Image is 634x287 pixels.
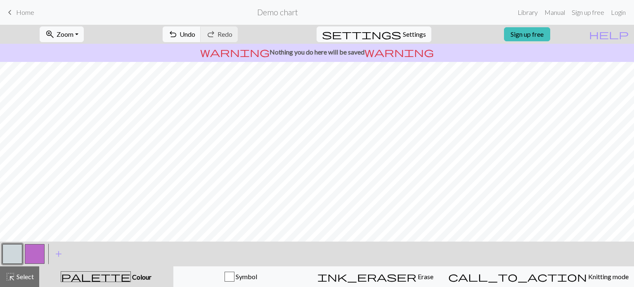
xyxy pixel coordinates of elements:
[45,28,55,40] span: zoom_in
[54,248,64,260] span: add
[163,26,201,42] button: Undo
[322,28,401,40] span: settings
[514,4,541,21] a: Library
[589,28,629,40] span: help
[587,273,629,280] span: Knitting mode
[234,273,257,280] span: Symbol
[608,4,629,21] a: Login
[308,266,443,287] button: Erase
[173,266,308,287] button: Symbol
[541,4,568,21] a: Manual
[364,46,434,58] span: warning
[15,273,34,280] span: Select
[57,30,73,38] span: Zoom
[257,7,298,17] h2: Demo chart
[5,5,34,19] a: Home
[168,28,178,40] span: undo
[403,29,426,39] span: Settings
[5,7,15,18] span: keyboard_arrow_left
[322,29,401,39] i: Settings
[16,8,34,16] span: Home
[568,4,608,21] a: Sign up free
[504,27,550,41] a: Sign up free
[448,271,587,282] span: call_to_action
[131,273,151,281] span: Colour
[317,26,431,42] button: SettingsSettings
[443,266,634,287] button: Knitting mode
[40,26,84,42] button: Zoom
[39,266,173,287] button: Colour
[180,30,195,38] span: Undo
[416,273,433,280] span: Erase
[3,47,631,57] p: Nothing you do here will be saved
[61,271,130,282] span: palette
[5,271,15,282] span: highlight_alt
[317,271,416,282] span: ink_eraser
[200,46,270,58] span: warning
